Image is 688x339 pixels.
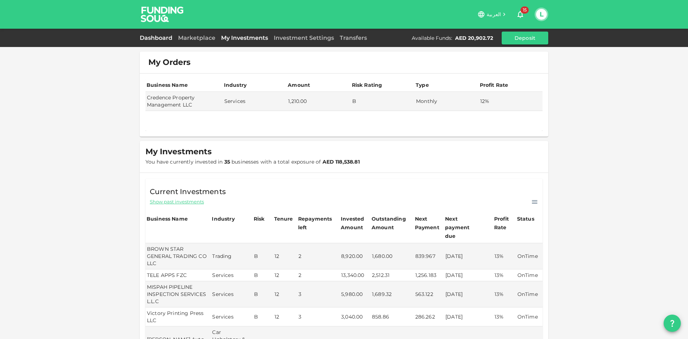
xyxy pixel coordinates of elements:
[445,215,481,240] div: Next payment due
[254,215,268,223] div: Risk
[536,9,547,20] button: L
[297,269,340,281] td: 2
[298,215,334,232] div: Repayments left
[211,281,252,307] td: Services
[479,92,543,111] td: 12%
[371,281,414,307] td: 1,689.32
[415,215,443,232] div: Next Payment
[351,92,415,111] td: B
[224,81,247,89] div: Industry
[274,215,293,223] div: Tenure
[516,243,543,269] td: OnTime
[337,34,370,41] a: Transfers
[211,307,252,326] td: Services
[212,215,234,223] div: Industry
[371,307,414,326] td: 858.86
[145,147,212,157] span: My Investments
[224,159,230,165] strong: 35
[372,215,407,232] div: Outstanding Amount
[341,215,369,232] div: Invested Amount
[444,281,493,307] td: [DATE]
[322,159,360,165] strong: AED 118,538.81
[487,11,501,18] span: العربية
[493,307,516,326] td: 13%
[271,34,337,41] a: Investment Settings
[145,307,211,326] td: Victory Printing Press LLC
[297,243,340,269] td: 2
[412,34,452,42] div: Available Funds :
[494,215,515,232] div: Profit Rate
[288,81,310,89] div: Amount
[175,34,218,41] a: Marketplace
[414,281,444,307] td: 563.122
[340,243,371,269] td: 8,920.00
[416,81,430,89] div: Type
[444,243,493,269] td: [DATE]
[297,307,340,326] td: 3
[223,92,287,111] td: Services
[211,243,252,269] td: Trading
[140,34,175,41] a: Dashboard
[218,34,271,41] a: My Investments
[273,269,297,281] td: 12
[150,198,204,205] span: Show past investments
[147,215,188,223] div: Business Name
[517,215,535,223] div: Status
[664,315,681,332] button: question
[414,243,444,269] td: 839.967
[444,307,493,326] td: [DATE]
[455,34,493,42] div: AED 20,902.72
[371,269,414,281] td: 2,512.31
[480,81,508,89] div: Profit Rate
[513,7,527,22] button: 15
[145,159,360,165] span: You have currently invested in businesses with a total exposure of
[493,269,516,281] td: 13%
[521,6,529,14] span: 15
[145,92,223,111] td: Credence Property Management LLC
[414,307,444,326] td: 286.262
[273,281,297,307] td: 12
[150,186,226,197] span: Current Investments
[253,269,273,281] td: B
[145,243,211,269] td: BROWN STAR GENERAL TRADING CO LLC
[297,281,340,307] td: 3
[516,307,543,326] td: OnTime
[516,281,543,307] td: OnTime
[340,281,371,307] td: 5,980.00
[444,269,493,281] td: [DATE]
[145,269,211,281] td: TELE APPS FZC
[493,281,516,307] td: 13%
[415,92,478,111] td: Monthly
[145,281,211,307] td: MISPAH PIPELINE INSPECTION SERVICES L.L.C
[287,92,350,111] td: 1,210.00
[253,281,273,307] td: B
[253,243,273,269] td: B
[147,81,188,89] div: Business Name
[502,32,548,44] button: Deposit
[340,307,371,326] td: 3,040.00
[516,269,543,281] td: OnTime
[211,269,252,281] td: Services
[340,269,371,281] td: 13,340.00
[352,81,382,89] div: Risk Rating
[414,269,444,281] td: 1,256.183
[253,307,273,326] td: B
[148,57,191,67] span: My Orders
[493,243,516,269] td: 13%
[371,243,414,269] td: 1,680.00
[273,243,297,269] td: 12
[273,307,297,326] td: 12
